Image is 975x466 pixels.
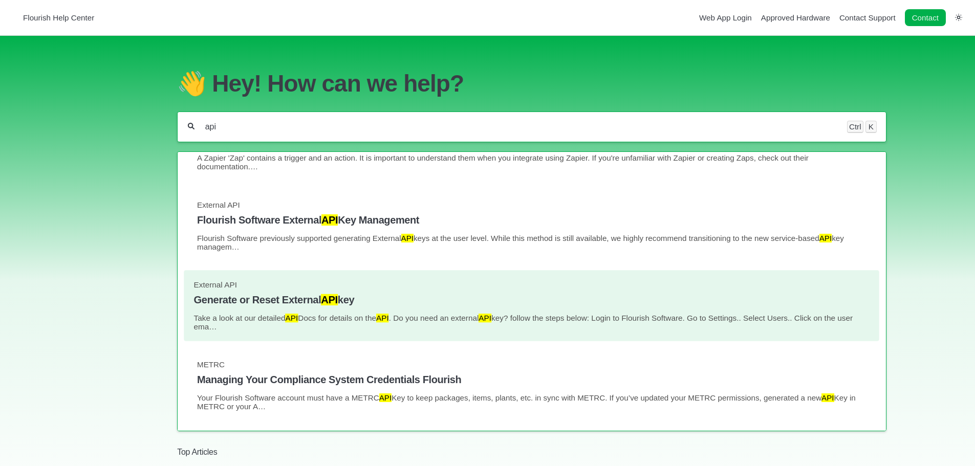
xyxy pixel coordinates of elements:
[376,314,389,323] mark: API
[902,11,948,25] li: Contact desktop
[197,201,240,209] span: External API
[379,394,392,403] mark: API
[194,280,870,331] a: External API Generate or Reset ExternalAPIkey Take a look at our detailedAPIDocs for details on t...
[839,13,896,22] a: Contact Support navigation item
[197,361,225,369] span: METRC
[197,201,866,251] a: External API Flourish Software ExternalAPIKey Management Flourish Software previously supported g...
[23,13,94,22] span: Flourish Help Center
[699,13,752,22] a: Web App Login navigation item
[177,151,886,431] section: Search results
[401,234,414,242] mark: API
[865,121,877,133] kbd: K
[177,70,886,97] h1: 👋 Hey! How can we help?
[197,234,866,251] p: Flourish Software previously supported generating External keys at the user level. While this met...
[321,214,338,226] mark: API
[194,280,237,289] span: External API
[321,294,338,305] mark: API
[847,121,877,133] div: Keyboard shortcut for search
[177,447,886,458] h2: Top Articles
[197,374,866,386] h4: Managing Your Compliance System Credentials Flourish
[286,314,298,323] mark: API
[197,394,866,411] p: Your Flourish Software account must have a METRC Key to keep packages, items, plants, etc. in syn...
[197,154,866,171] p: A Zapier 'Zap' contains a trigger and an action. It is important to understand them when you inte...
[847,121,863,133] kbd: Ctrl
[197,361,866,411] a: METRC Managing Your Compliance System Credentials Flourish Your Flourish Software account must ha...
[13,11,94,25] a: Flourish Help Center
[761,13,830,22] a: Approved Hardware navigation item
[905,9,946,26] a: Contact
[479,314,492,323] mark: API
[13,11,18,25] img: Flourish Help Center Logo
[197,214,866,226] h4: Flourish Software External Key Management
[194,314,870,331] p: Take a look at our detailed Docs for details on the . Do you need an external key? follow the ste...
[819,234,832,242] mark: API
[822,394,834,403] mark: API
[955,13,962,21] a: Switch dark mode setting
[194,294,870,306] h4: Generate or Reset External key
[204,122,837,132] input: Help Me With...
